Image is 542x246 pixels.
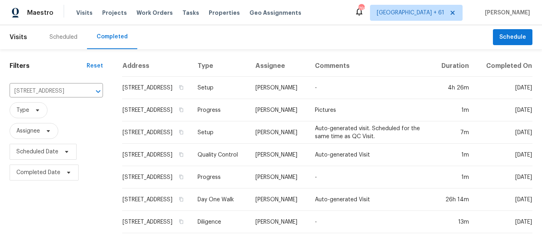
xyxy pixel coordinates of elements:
td: [PERSON_NAME] [249,121,309,144]
td: [STREET_ADDRESS] [122,166,192,188]
div: Reset [87,62,103,70]
td: - [309,77,431,99]
span: [GEOGRAPHIC_DATA] + 61 [377,9,444,17]
td: Auto-generated Visit [309,144,431,166]
button: Copy Address [178,218,185,225]
td: 26h 14m [431,188,475,211]
td: Quality Control [191,144,249,166]
td: [DATE] [475,144,532,166]
td: [PERSON_NAME] [249,144,309,166]
td: 4h 26m [431,77,475,99]
div: Scheduled [49,33,77,41]
td: Pictures [309,99,431,121]
div: Completed [97,33,128,41]
td: 1m [431,166,475,188]
div: 792 [358,5,364,13]
td: [PERSON_NAME] [249,211,309,233]
td: [PERSON_NAME] [249,99,309,121]
td: [STREET_ADDRESS] [122,188,192,211]
td: Auto-generated Visit [309,188,431,211]
td: [DATE] [475,188,532,211]
span: Properties [209,9,240,17]
button: Schedule [493,29,532,46]
td: Progress [191,99,249,121]
td: - [309,211,431,233]
button: Copy Address [178,106,185,113]
td: 1m [431,99,475,121]
td: 1m [431,144,475,166]
button: Open [93,86,104,97]
button: Copy Address [178,129,185,136]
td: [STREET_ADDRESS] [122,144,192,166]
td: Setup [191,121,249,144]
input: Search for an address... [10,85,81,97]
td: [PERSON_NAME] [249,77,309,99]
td: Day One Walk [191,188,249,211]
button: Copy Address [178,196,185,203]
td: [PERSON_NAME] [249,166,309,188]
span: Scheduled Date [16,148,58,156]
td: [DATE] [475,77,532,99]
button: Copy Address [178,151,185,158]
td: [DATE] [475,121,532,144]
span: Maestro [27,9,53,17]
td: Diligence [191,211,249,233]
span: Projects [102,9,127,17]
span: [PERSON_NAME] [482,9,530,17]
span: Geo Assignments [249,9,301,17]
span: Work Orders [136,9,173,17]
td: [DATE] [475,99,532,121]
th: Address [122,56,192,77]
td: Setup [191,77,249,99]
td: - [309,166,431,188]
span: Schedule [499,32,526,42]
button: Copy Address [178,173,185,181]
td: [DATE] [475,211,532,233]
button: Copy Address [178,84,185,91]
span: Visits [10,28,27,46]
td: [STREET_ADDRESS] [122,121,192,144]
td: 7m [431,121,475,144]
td: [STREET_ADDRESS] [122,211,192,233]
th: Completed On [475,56,532,77]
td: [STREET_ADDRESS] [122,99,192,121]
th: Comments [309,56,431,77]
td: [DATE] [475,166,532,188]
td: [PERSON_NAME] [249,188,309,211]
span: Tasks [182,10,199,16]
td: [STREET_ADDRESS] [122,77,192,99]
span: Completed Date [16,169,60,177]
td: Auto-generated visit. Scheduled for the same time as QC Visit. [309,121,431,144]
span: Assignee [16,127,40,135]
th: Assignee [249,56,309,77]
th: Type [191,56,249,77]
td: Progress [191,166,249,188]
td: 13m [431,211,475,233]
span: Visits [76,9,93,17]
h1: Filters [10,62,87,70]
span: Type [16,106,29,114]
th: Duration [431,56,475,77]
